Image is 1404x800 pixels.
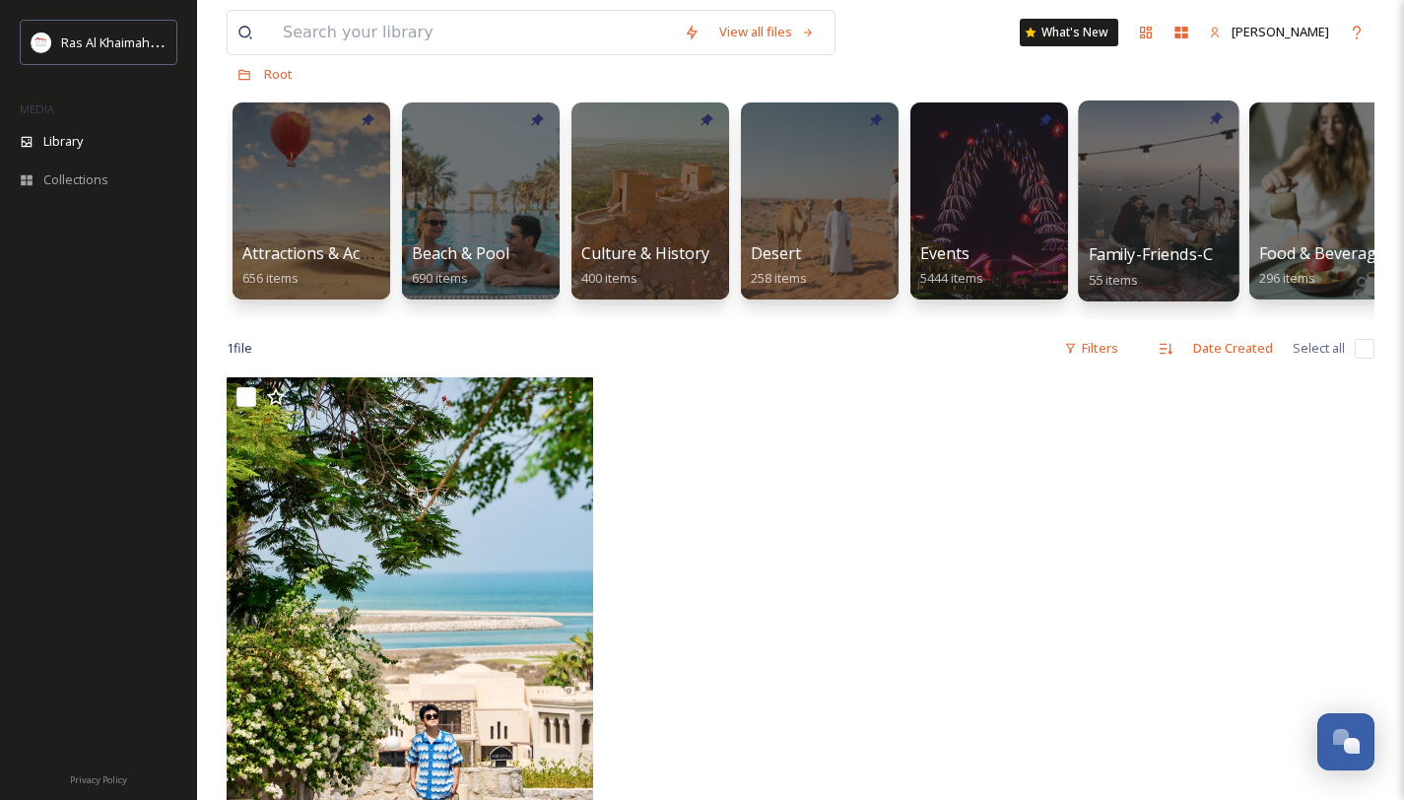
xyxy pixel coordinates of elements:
[70,767,127,790] a: Privacy Policy
[581,244,709,287] a: Culture & History400 items
[581,242,709,264] span: Culture & History
[20,101,54,116] span: MEDIA
[412,244,509,287] a: Beach & Pool690 items
[43,132,83,151] span: Library
[264,62,293,86] a: Root
[1259,242,1385,264] span: Food & Beverage
[1259,269,1315,287] span: 296 items
[242,242,408,264] span: Attractions & Activities
[1183,329,1283,367] div: Date Created
[751,269,807,287] span: 258 items
[1089,245,1296,289] a: Family-Friends-Couple-Solo55 items
[1317,713,1374,770] button: Open Chat
[264,65,293,83] span: Root
[43,170,108,189] span: Collections
[273,11,674,54] input: Search your library
[920,242,969,264] span: Events
[227,339,252,358] span: 1 file
[751,244,807,287] a: Desert258 items
[920,244,983,287] a: Events5444 items
[1089,270,1139,288] span: 55 items
[1054,329,1128,367] div: Filters
[32,33,51,52] img: Logo_RAKTDA_RGB-01.png
[242,269,299,287] span: 656 items
[920,269,983,287] span: 5444 items
[70,773,127,786] span: Privacy Policy
[61,33,340,51] span: Ras Al Khaimah Tourism Development Authority
[412,269,468,287] span: 690 items
[751,242,801,264] span: Desert
[1293,339,1345,358] span: Select all
[1020,19,1118,46] a: What's New
[581,269,637,287] span: 400 items
[1259,244,1385,287] a: Food & Beverage296 items
[412,242,509,264] span: Beach & Pool
[1199,13,1339,51] a: [PERSON_NAME]
[242,244,408,287] a: Attractions & Activities656 items
[1089,243,1296,265] span: Family-Friends-Couple-Solo
[709,13,825,51] a: View all files
[1232,23,1329,40] span: [PERSON_NAME]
